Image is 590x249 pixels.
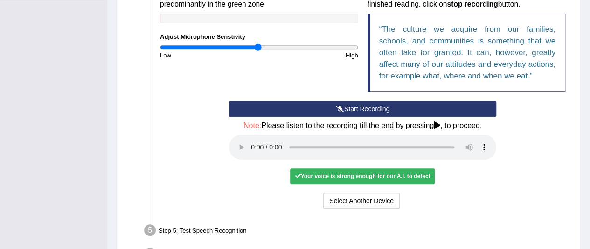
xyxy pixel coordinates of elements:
q: The culture we acquire from our families, schools, and communities is something that we often tak... [379,25,556,80]
h4: Please listen to the recording till the end by pressing , to proceed. [229,121,496,130]
label: Adjust Microphone Senstivity [160,32,245,41]
span: Note: [243,121,261,129]
div: High [259,51,362,60]
button: Start Recording [229,101,496,117]
div: Step 5: Test Speech Recognition [140,221,576,242]
div: Your voice is strong enough for our A.I. to detect [290,168,435,184]
button: Select Another Device [323,193,400,209]
div: Low [155,51,259,60]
